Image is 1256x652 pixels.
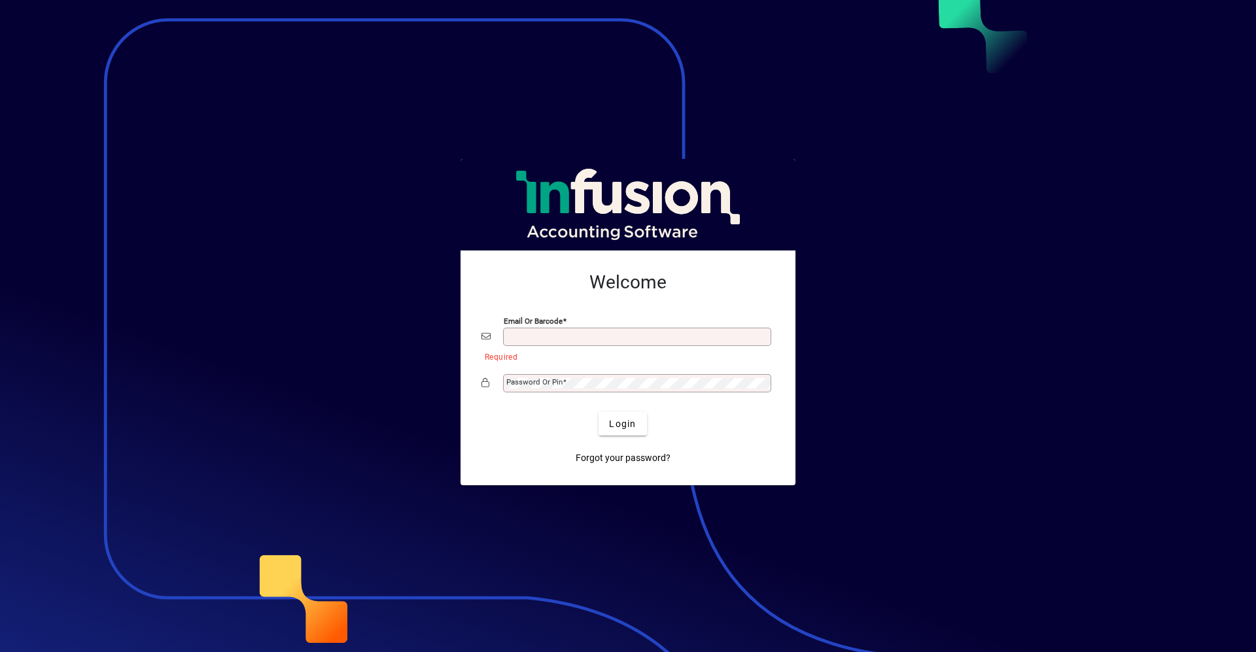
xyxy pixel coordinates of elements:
[504,317,563,326] mat-label: Email or Barcode
[570,446,676,470] a: Forgot your password?
[576,451,671,465] span: Forgot your password?
[481,271,775,294] h2: Welcome
[599,412,646,436] button: Login
[609,417,636,431] span: Login
[485,349,764,363] mat-error: Required
[506,377,563,386] mat-label: Password or Pin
